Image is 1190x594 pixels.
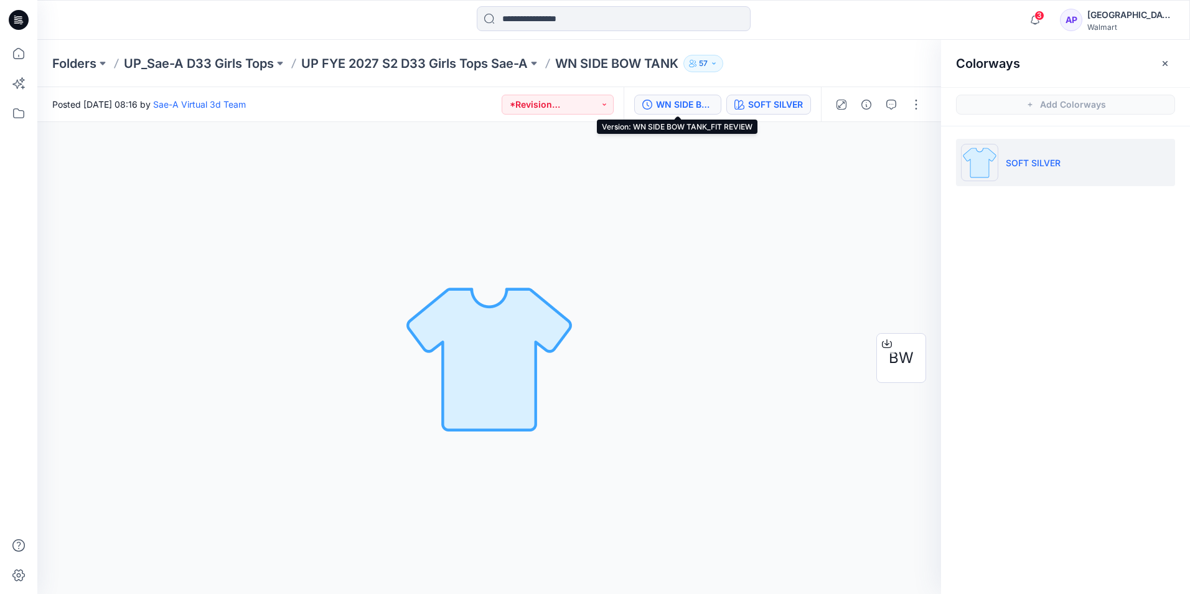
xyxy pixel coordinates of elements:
img: No Outline [402,271,576,445]
div: AP [1060,9,1082,31]
button: WN SIDE BOW TANK_FIT REVIEW [634,95,721,115]
p: WN SIDE BOW TANK [555,55,678,72]
button: SOFT SILVER [726,95,811,115]
img: SOFT SILVER [961,144,998,181]
div: WN SIDE BOW TANK_FIT REVIEW [656,98,713,111]
button: Details [856,95,876,115]
div: Walmart [1087,22,1174,32]
span: Posted [DATE] 08:16 by [52,98,246,111]
a: Sae-A Virtual 3d Team [153,99,246,110]
a: Folders [52,55,96,72]
a: UP FYE 2027 S2 D33 Girls Tops Sae-A [301,55,528,72]
div: SOFT SILVER [748,98,803,111]
button: 57 [683,55,723,72]
h2: Colorways [956,56,1020,71]
div: [GEOGRAPHIC_DATA] [1087,7,1174,22]
span: 3 [1034,11,1044,21]
span: BW [889,347,914,369]
p: 57 [699,57,708,70]
p: SOFT SILVER [1006,156,1061,169]
a: UP_Sae-A D33 Girls Tops [124,55,274,72]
